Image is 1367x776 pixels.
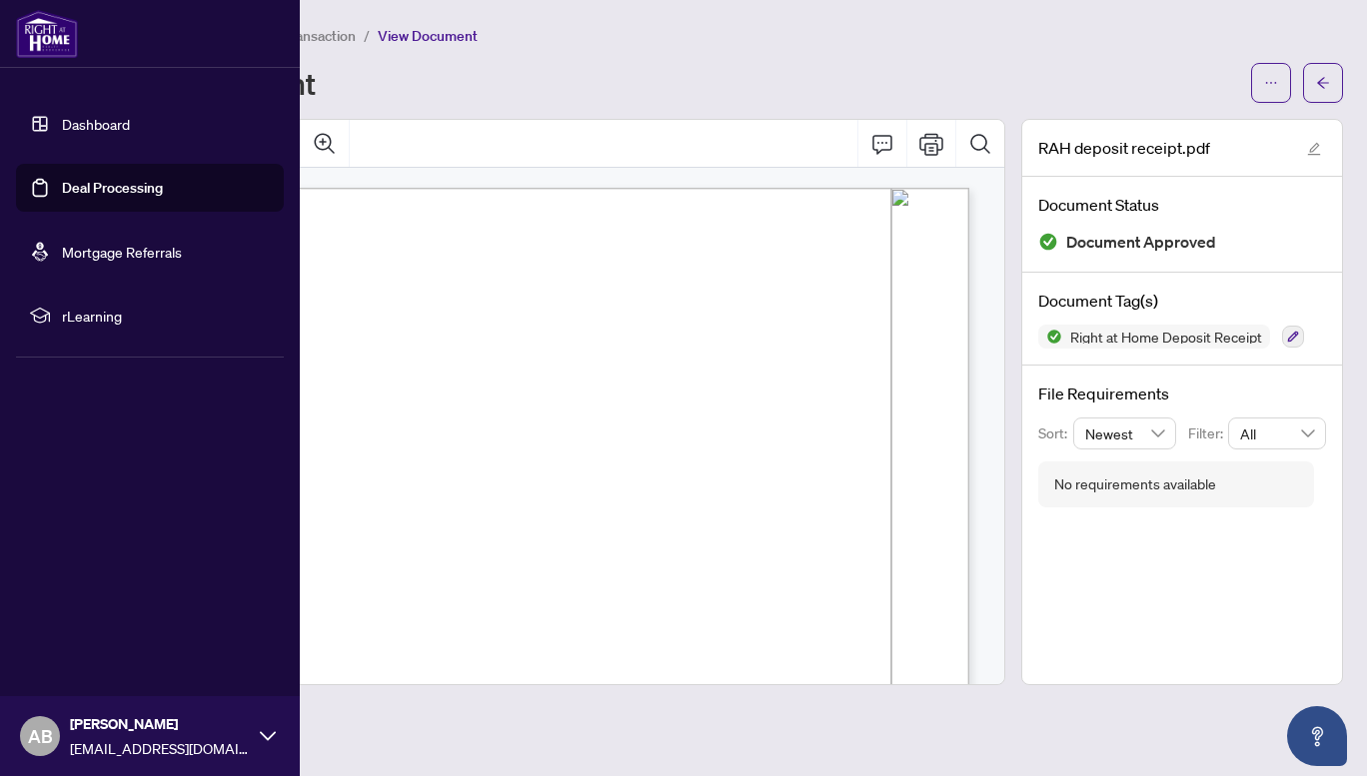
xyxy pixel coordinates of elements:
div: No requirements available [1054,473,1216,495]
li: / [364,24,370,47]
p: Sort: [1038,422,1073,444]
h4: File Requirements [1038,382,1326,405]
span: AB [28,722,53,750]
span: Document Approved [1066,229,1216,256]
button: Open asap [1287,706,1347,766]
span: RAH deposit receipt.pdf [1038,136,1210,160]
h4: Document Status [1038,193,1326,217]
span: rLearning [62,305,270,327]
img: logo [16,10,78,58]
img: Document Status [1038,232,1058,252]
p: Filter: [1188,422,1228,444]
a: Mortgage Referrals [62,243,182,261]
a: Deal Processing [62,179,163,197]
img: Status Icon [1038,325,1062,349]
span: ellipsis [1264,76,1278,90]
span: [PERSON_NAME] [70,713,250,735]
span: [EMAIL_ADDRESS][DOMAIN_NAME] [70,737,250,759]
span: All [1240,418,1314,448]
span: View Document [378,27,478,45]
span: View Transaction [249,27,356,45]
a: Dashboard [62,115,130,133]
span: edit [1307,142,1321,156]
span: arrow-left [1316,76,1330,90]
span: Right at Home Deposit Receipt [1062,330,1270,344]
h4: Document Tag(s) [1038,289,1326,313]
span: Newest [1085,418,1165,448]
